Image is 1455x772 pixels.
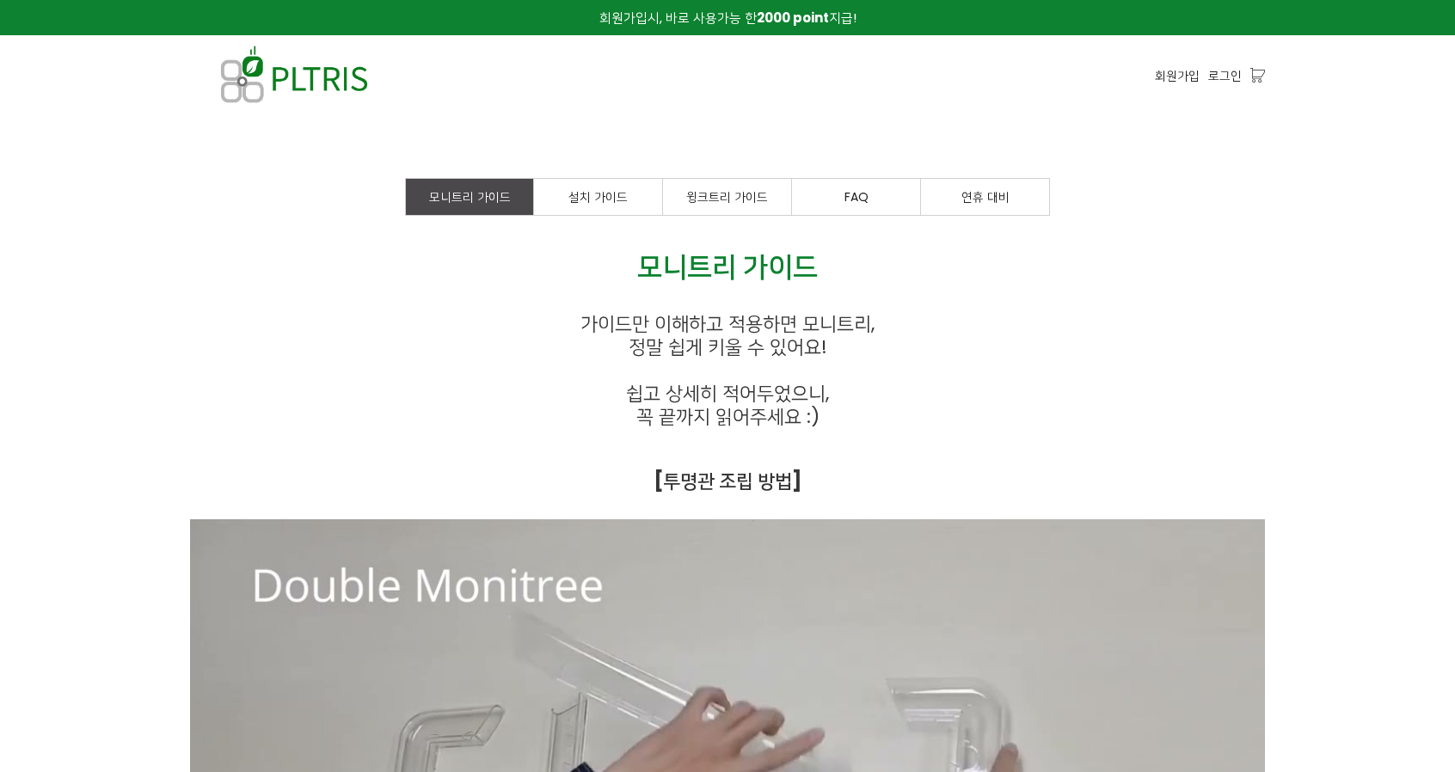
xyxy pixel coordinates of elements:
[629,334,827,360] span: 정말 쉽게 키울 수 있어요!
[1208,66,1242,85] a: 로그인
[534,179,662,215] a: 설치 가이드
[406,179,533,215] a: 모니트리 가이드
[599,9,856,27] span: 회원가입시, 바로 사용가능 한 지급!
[844,188,869,205] span: FAQ
[654,468,801,494] strong: [투명관 조립 방법]
[686,188,768,205] span: 윙크트리 가이드
[961,188,1010,205] span: 연휴 대비
[626,380,829,407] span: 쉽고 상세히 적어두었으니,
[568,188,628,205] span: 설치 가이드
[580,310,875,337] span: 가이드만 이해하고 적용하면 모니트리,
[429,188,511,205] span: 모니트리 가이드
[757,9,829,27] strong: 2000 point
[1155,66,1200,85] a: 회원가입
[921,179,1049,215] a: 연휴 대비
[663,179,791,215] a: 윙크트리 가이드
[637,247,818,285] span: 모니트리 가이드
[792,179,920,215] a: FAQ
[636,403,820,430] span: 꼭 끝까지 읽어주세요 :)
